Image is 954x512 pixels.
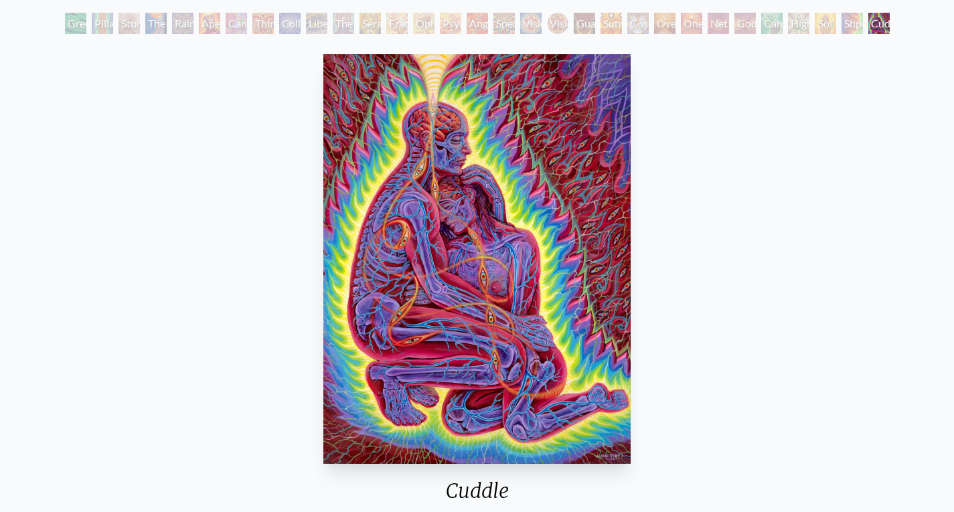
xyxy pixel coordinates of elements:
div: The Seer [333,13,354,34]
div: Higher Vision [788,13,809,34]
img: Cuddle-2011-Alex-Grey-watermarked.jpg [323,54,631,464]
div: Godself [734,13,756,34]
div: Psychomicrograph of a Fractal Paisley Cherub Feather Tip [440,13,461,34]
div: One [681,13,702,34]
div: Net of Being [708,13,729,34]
div: Liberation Through Seeing [306,13,327,34]
div: Fractal Eyes [386,13,408,34]
div: Collective Vision [279,13,301,34]
div: Cosmic Elf [627,13,649,34]
div: Cannabis Sutra [226,13,247,34]
div: Seraphic Transport Docking on the Third Eye [360,13,381,34]
div: Cuddle [868,13,890,34]
div: Third Eye Tears of Joy [252,13,274,34]
div: Guardian of Infinite Vision [574,13,595,34]
div: Pillar of Awareness [92,13,113,34]
div: Sol Invictus [815,13,836,34]
div: Spectral Lotus [493,13,515,34]
div: Angel Skin [467,13,488,34]
div: Cannafist [761,13,783,34]
div: Study for the Great Turn [118,13,140,34]
div: Ophanic Eyelash [413,13,434,34]
div: Aperture [199,13,220,34]
div: Sunyata [601,13,622,34]
div: Vision Crystal [520,13,542,34]
div: Vision [PERSON_NAME] [547,13,568,34]
div: Rainbow Eye Ripple [172,13,193,34]
div: Green Hand [65,13,86,34]
div: Shpongled [842,13,863,34]
div: Oversoul [654,13,675,34]
div: The Torch [145,13,167,34]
